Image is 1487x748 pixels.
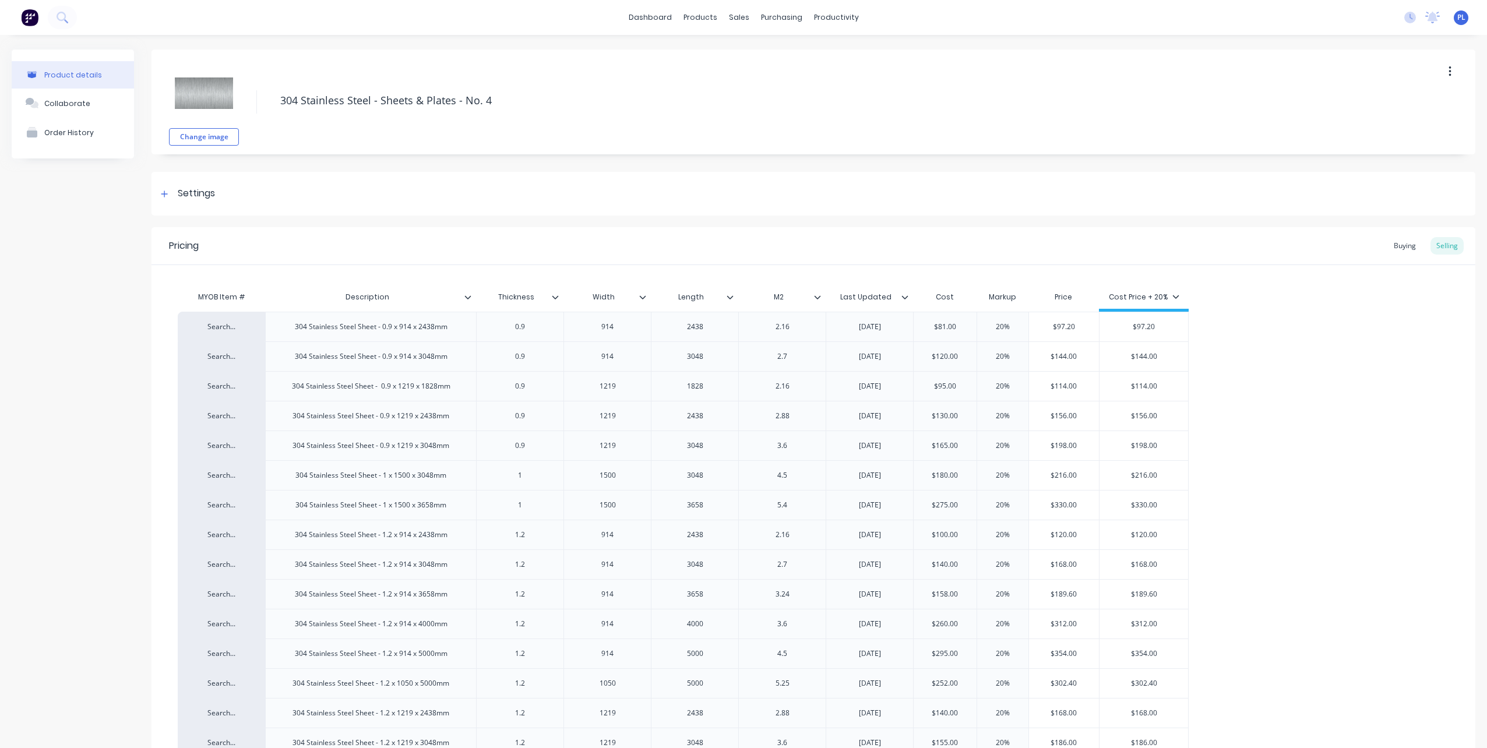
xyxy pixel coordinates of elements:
[1029,580,1100,609] div: $189.60
[12,118,134,147] button: Order History
[579,498,637,513] div: 1500
[914,609,977,638] div: $260.00
[753,438,812,453] div: 3.6
[666,438,724,453] div: 3048
[914,550,977,579] div: $140.00
[841,468,899,483] div: [DATE]
[169,58,239,146] div: fileChange image
[169,239,199,253] div: Pricing
[753,468,812,483] div: 4.5
[189,530,253,540] div: Search...
[283,438,459,453] div: 304 Stainless Steel Sheet - 0.9 x 1219 x 3048mm
[974,698,1032,728] div: 20%
[189,470,253,481] div: Search...
[283,676,459,691] div: 304 Stainless Steel Sheet - 1.2 x 1050 x 5000mm
[753,587,812,602] div: 3.24
[189,411,253,421] div: Search...
[579,468,637,483] div: 1500
[579,349,637,364] div: 914
[579,587,637,602] div: 914
[286,527,457,542] div: 304 Stainless Steel Sheet - 1.2 x 914 x 2438mm
[755,9,808,26] div: purchasing
[841,379,899,394] div: [DATE]
[753,408,812,424] div: 2.88
[1028,285,1100,309] div: Price
[178,638,1189,668] div: Search...304 Stainless Steel Sheet - 1.2 x 914 x 5000mm1.291450004.5[DATE]$295.0020%$354.00$354.00
[491,438,549,453] div: 0.9
[974,461,1032,490] div: 20%
[1100,431,1188,460] div: $198.00
[1100,401,1188,431] div: $156.00
[189,738,253,748] div: Search...
[491,408,549,424] div: 0.9
[189,351,253,362] div: Search...
[974,401,1032,431] div: 20%
[753,646,812,661] div: 4.5
[1100,461,1188,490] div: $216.00
[1029,342,1100,371] div: $144.00
[1100,580,1188,609] div: $189.60
[563,283,644,312] div: Width
[914,312,977,341] div: $81.00
[178,312,1189,341] div: Search...304 Stainless Steel Sheet - 0.9 x 914 x 2438mm0.991424382.16[DATE]$81.0020%$97.20$97.20
[666,676,724,691] div: 5000
[491,646,549,661] div: 1.2
[753,319,812,334] div: 2.16
[753,527,812,542] div: 2.16
[189,678,253,689] div: Search...
[189,440,253,451] div: Search...
[1457,12,1465,23] span: PL
[178,549,1189,579] div: Search...304 Stainless Steel Sheet - 1.2 x 914 x 3048mm1.291430482.7[DATE]$140.0020%$168.00$168.00
[189,708,253,718] div: Search...
[491,705,549,721] div: 1.2
[651,283,731,312] div: Length
[1100,342,1188,371] div: $144.00
[808,9,865,26] div: productivity
[1100,609,1188,638] div: $312.00
[44,128,94,137] div: Order History
[283,705,459,721] div: 304 Stainless Steel Sheet - 1.2 x 1219 x 2438mm
[579,408,637,424] div: 1219
[265,285,476,309] div: Description
[1388,237,1422,255] div: Buying
[283,408,459,424] div: 304 Stainless Steel Sheet - 0.9 x 1219 x 2438mm
[189,500,253,510] div: Search...
[914,431,977,460] div: $165.00
[12,89,134,118] button: Collaborate
[476,285,563,309] div: Thickness
[579,676,637,691] div: 1050
[491,587,549,602] div: 1.2
[286,587,457,602] div: 304 Stainless Steel Sheet - 1.2 x 914 x 3658mm
[491,527,549,542] div: 1.2
[1109,292,1179,302] div: Cost Price + 20%
[579,379,637,394] div: 1219
[914,342,977,371] div: $120.00
[44,70,102,79] div: Product details
[1029,669,1100,698] div: $302.40
[914,401,977,431] div: $130.00
[178,460,1189,490] div: Search...304 Stainless Steel Sheet - 1 x 1500 x 3048mm1150030484.5[DATE]$180.0020%$216.00$216.00
[1029,698,1100,728] div: $168.00
[178,698,1189,728] div: Search...304 Stainless Steel Sheet - 1.2 x 1219 x 2438mm1.2121924382.88[DATE]$140.0020%$168.00$16...
[178,285,265,309] div: MYOB Item #
[491,498,549,513] div: 1
[914,372,977,401] div: $95.00
[974,609,1032,638] div: 20%
[12,61,134,89] button: Product details
[841,616,899,631] div: [DATE]
[841,676,899,691] div: [DATE]
[651,285,738,309] div: Length
[974,580,1032,609] div: 20%
[286,319,457,334] div: 304 Stainless Steel Sheet - 0.9 x 914 x 2438mm
[286,557,457,572] div: 304 Stainless Steel Sheet - 1.2 x 914 x 3048mm
[1029,639,1100,668] div: $354.00
[286,646,457,661] div: 304 Stainless Steel Sheet - 1.2 x 914 x 5000mm
[666,408,724,424] div: 2438
[178,520,1189,549] div: Search...304 Stainless Steel Sheet - 1.2 x 914 x 2438mm1.291424382.16[DATE]$100.0020%$120.00$120.00
[623,9,678,26] a: dashboard
[1100,491,1188,520] div: $330.00
[974,669,1032,698] div: 20%
[826,285,913,309] div: Last Updated
[189,322,253,332] div: Search...
[666,587,724,602] div: 3658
